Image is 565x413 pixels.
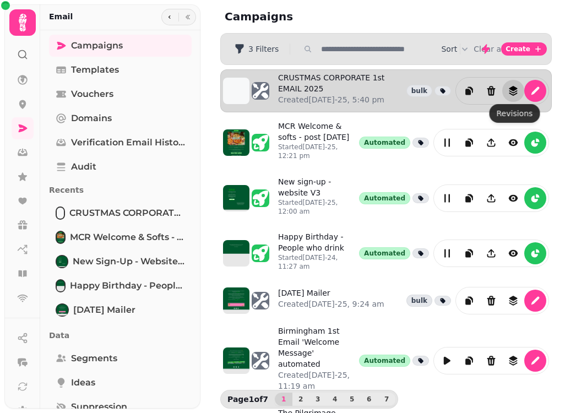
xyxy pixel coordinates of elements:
[490,104,540,123] div: Revisions
[501,42,547,56] button: Create
[458,80,480,102] button: duplicate
[359,355,410,367] div: Automated
[326,393,344,406] button: 4
[278,94,402,105] p: Created [DATE]-25, 5:40 pm
[524,132,546,154] button: reports
[330,396,339,403] span: 4
[223,347,249,374] img: aHR0cHM6Ly9zdGFtcGVkZS1zZXJ2aWNlLXByb2QtdGVtcGxhdGUtcHJldmlld3MuczMuZXUtd2VzdC0xLmFtYXpvbmF3cy5jb...
[57,305,68,316] img: September 1st Mailer
[458,290,480,312] button: duplicate
[436,350,458,372] button: edit
[278,253,355,271] p: Started [DATE]-24, 11:27 am
[502,350,524,372] button: revisions
[382,396,391,403] span: 7
[71,39,123,52] span: Campaigns
[502,132,524,154] button: view
[278,287,384,314] a: [DATE] MailerCreated[DATE]-25, 9:24 am
[70,231,185,244] span: MCR Welcome & softs - post [DATE]
[436,242,458,264] button: edit
[502,187,524,209] button: view
[360,393,378,406] button: 6
[57,280,64,291] img: Happy Birthday - People who drink
[49,59,192,81] a: Templates
[49,275,192,297] a: Happy Birthday - People who drinkHappy Birthday - People who drink
[49,107,192,129] a: Domains
[278,72,402,110] a: CRUSTMAS CORPORATE 1st EMAIL 2025Created[DATE]-25, 5:40 pm
[57,256,67,267] img: New sign-up - website V3
[296,396,305,403] span: 2
[278,176,355,220] a: New sign-up - website V3Started[DATE]-25, 12:00 am
[223,129,249,156] img: aHR0cHM6Ly9zdGFtcGVkZS1zZXJ2aWNlLXByb2QtdGVtcGxhdGUtcHJldmlld3MuczMuZXUtd2VzdC0xLmFtYXpvbmF3cy5jb...
[502,80,524,102] button: revisions
[71,63,119,77] span: Templates
[69,206,185,220] span: CRUSTMAS CORPORATE 1st EMAIL 2025
[70,279,185,292] span: Happy Birthday - People who drink
[225,40,287,58] button: 3 Filters
[359,192,410,204] div: Automated
[524,80,546,102] button: edit
[49,226,192,248] a: MCR Welcome & softs - post 14th JulMCR Welcome & softs - post [DATE]
[223,240,249,267] img: aHR0cHM6Ly9zdGFtcGVkZS1zZXJ2aWNlLXByb2QtdGVtcGxhdGUtcHJldmlld3MuczMuZXUtd2VzdC0xLmFtYXpvbmF3cy5jb...
[458,187,480,209] button: duplicate
[49,180,192,200] p: Recents
[480,132,502,154] button: Share campaign preview
[278,231,355,275] a: Happy Birthday - People who drinkStarted[DATE]-24, 11:27 am
[49,299,192,321] a: September 1st Mailer[DATE] Mailer
[359,247,410,259] div: Automated
[225,9,436,24] h2: Campaigns
[406,85,432,97] div: bulk
[506,46,530,52] span: Create
[292,393,309,406] button: 2
[502,290,524,312] button: revisions
[458,242,480,264] button: duplicate
[275,393,292,406] button: 1
[406,295,432,307] div: bulk
[278,198,355,216] p: Started [DATE]-25, 12:00 am
[378,393,395,406] button: 7
[436,187,458,209] button: edit
[278,121,355,165] a: MCR Welcome & softs - post [DATE]Started[DATE]-25, 12:21 pm
[71,352,117,365] span: Segments
[524,242,546,264] button: reports
[441,44,470,55] button: Sort
[480,350,502,372] button: Delete
[309,393,327,406] button: 3
[359,137,410,149] div: Automated
[49,202,192,224] a: CRUSTMAS CORPORATE 1st EMAIL 2025CRUSTMAS CORPORATE 1st EMAIL 2025
[49,251,192,273] a: New sign-up - website V3New sign-up - website V3
[71,136,185,149] span: Verification email history
[480,80,502,102] button: Delete
[275,393,395,406] nav: Pagination
[57,208,64,219] img: CRUSTMAS CORPORATE 1st EMAIL 2025
[49,132,192,154] a: Verification email history
[223,394,273,405] p: Page 1 of 7
[502,242,524,264] button: view
[49,325,192,345] p: Data
[49,11,73,22] h2: Email
[278,298,384,309] p: Created [DATE]-25, 9:24 am
[49,347,192,369] a: Segments
[57,232,64,243] img: MCR Welcome & softs - post 14th Jul
[248,45,279,53] span: 3 Filters
[524,187,546,209] button: reports
[347,396,356,403] span: 5
[73,255,185,268] span: New sign-up - website V3
[223,185,249,211] img: aHR0cHM6Ly9zdGFtcGVkZS1zZXJ2aWNlLXByb2QtdGVtcGxhdGUtcHJldmlld3MuczMuZXUtd2VzdC0xLmFtYXpvbmF3cy5jb...
[458,132,480,154] button: duplicate
[436,132,458,154] button: edit
[458,350,480,372] button: duplicate
[49,372,192,394] a: Ideas
[49,156,192,178] a: Audit
[223,78,249,104] img: aHR0cHM6Ly9zdGFtcGVkZS1zZXJ2aWNlLXByb2QtdGVtcGxhdGUtcHJldmlld3MuczMuZXUtd2VzdC0xLmFtYXpvbmF3cy5jb...
[49,83,192,105] a: Vouchers
[71,376,95,389] span: Ideas
[343,393,361,406] button: 5
[524,290,546,312] button: edit
[365,396,373,403] span: 6
[278,143,355,160] p: Started [DATE]-25, 12:21 pm
[71,112,112,125] span: Domains
[223,287,249,314] img: aHR0cHM6Ly9zdGFtcGVkZS1zZXJ2aWNlLXByb2QtdGVtcGxhdGUtcHJldmlld3MuczMuZXUtd2VzdC0xLmFtYXpvbmF3cy5jb...
[480,187,502,209] button: Share campaign preview
[279,396,288,403] span: 1
[73,303,135,317] span: [DATE] Mailer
